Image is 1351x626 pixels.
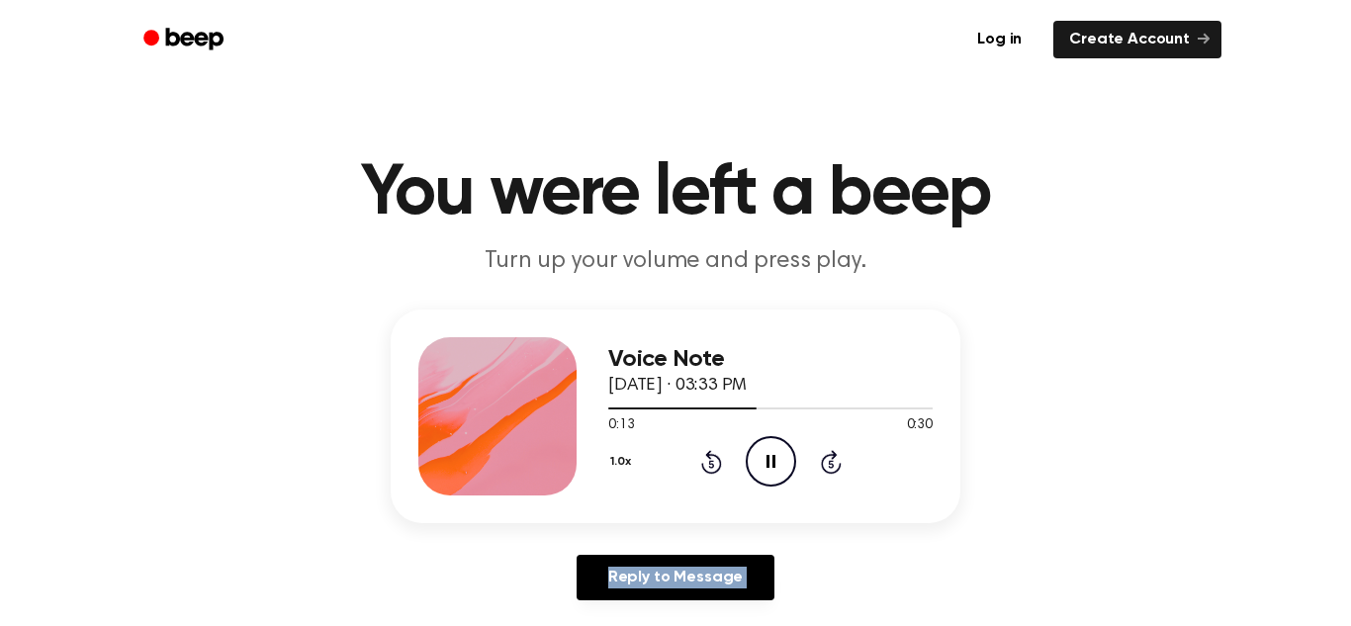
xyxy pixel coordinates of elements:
a: Reply to Message [577,555,774,600]
span: 0:30 [907,415,933,436]
a: Log in [957,17,1041,62]
h3: Voice Note [608,346,933,373]
span: [DATE] · 03:33 PM [608,377,747,395]
span: 0:13 [608,415,634,436]
a: Create Account [1053,21,1221,58]
a: Beep [130,21,241,59]
p: Turn up your volume and press play. [296,245,1055,278]
button: 1.0x [608,445,638,479]
h1: You were left a beep [169,158,1182,229]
